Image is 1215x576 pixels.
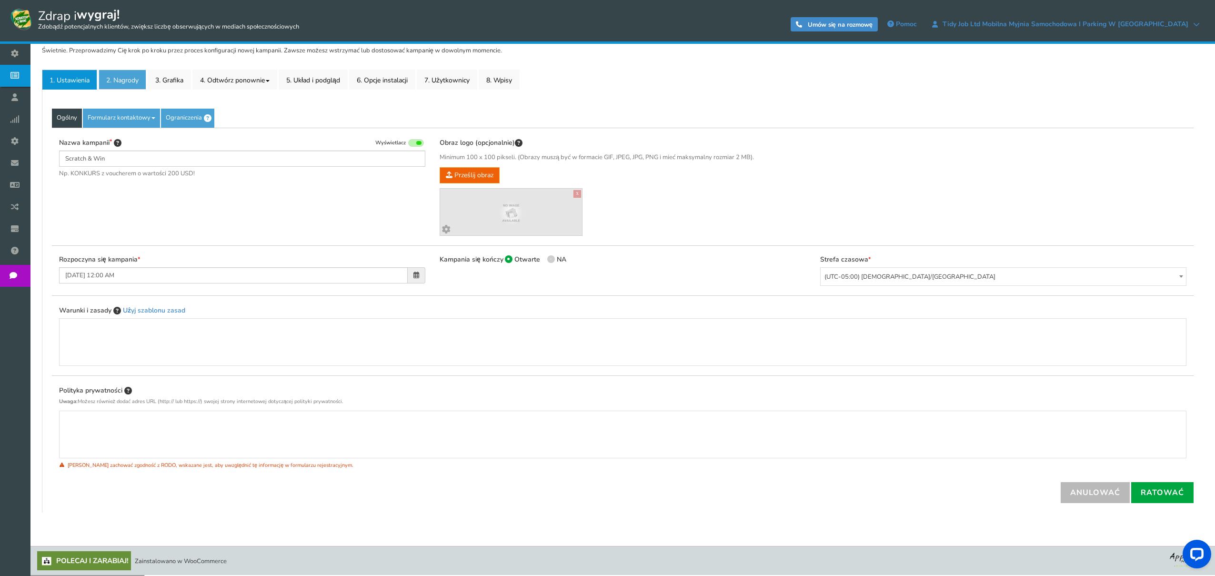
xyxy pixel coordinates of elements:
[166,113,202,122] font: Ograniczenia
[155,76,183,85] font: 3. Grafika
[57,113,77,122] font: Ogólny
[69,416,1176,454] div: Edytor tekstu sformatowanego, kampania_prywatność
[59,138,110,147] font: Nazwa kampanii
[68,462,353,469] font: [PERSON_NAME] zachować zgodność z RODO, wskazane jest, aby uwzględnić tę informację w formularzu ...
[69,323,1176,362] div: Edytor tekstu sformatowanego, Campaign_terms
[94,60,101,68] img: tab_keywords_by_traffic_grey.svg
[10,7,299,31] a: Zdrap iwygraj! Zdobądź potencjalnych klientów, zwiększ liczbę obserwujących w mediach społecznośc...
[896,20,917,29] font: Pomoc
[38,8,77,24] font: Zdrap i
[38,22,299,31] font: Zdobądź potencjalnych klientów, zwiększ liczbę obserwujących w mediach społecznościowych
[88,113,151,122] font: Formularz kontaktowy
[1070,487,1120,498] font: Anulować
[200,76,265,85] font: 4. Odtwórz ponownie
[1061,482,1130,503] a: Anulować
[10,7,33,31] img: Zdrap i wygraj
[943,20,1188,29] font: Tidy Job Ltd Mobilna myjnia samochodowa i parking w [GEOGRAPHIC_DATA]
[27,15,44,22] font: wersja
[78,398,343,405] font: Możesz również dodać adres URL (http:// lub https://) swojej strony internetowej dotyczącej polit...
[25,25,106,32] font: Domena: [DOMAIN_NAME]
[824,273,995,281] font: (UTC-05:00) [DEMOGRAPHIC_DATA]/[GEOGRAPHIC_DATA]
[820,267,1186,286] span: (UTC-05:00) Ameryka/Chicago
[161,109,214,128] a: Ograniczenia
[59,169,195,178] font: Np. KONKURS z voucherem o wartości 200 USD!
[104,61,188,68] font: Słowa kluczowe według ruchu
[1141,487,1184,498] font: Ratować
[59,386,122,395] font: Polityka prywatności
[114,138,121,149] span: Wskazówka: Wybierz tytuł, który przyciągnie więcej zgłoszeń. Na przykład: „Zdrap i wygraj bransol...
[123,306,185,315] a: Użyj szablonu zasad
[486,76,512,85] font: 8. Wpisy
[52,109,82,128] a: Ogólny
[1170,551,1208,567] img: bg_logo_foot.webp
[440,255,503,264] font: Kampania się kończy
[515,138,522,149] span: Ten obraz będzie wyświetlany na górze ekranu Twojego konkursu. Możesz przesłać i wyświetlić podgl...
[77,6,120,23] font: wygraj!
[15,15,23,23] img: logo_orange.svg
[440,138,515,147] font: Obraz logo (opcjonalnie)
[808,20,873,29] font: Umów się na rozmowę
[44,15,61,22] font: 4.0.25
[59,306,111,315] font: Warunki i zasady
[15,25,23,32] img: website_grey.svg
[576,192,579,196] font: X
[514,255,540,264] font: Otwarte
[1175,536,1215,576] iframe: Widżet czatu LiveChat
[424,76,470,85] font: 7. Użytkownicy
[42,46,502,55] font: Świetnie. Przeprowadzimy Cię krok po kroku przez proces konfiguracji nowej kampanii. Zawsze możes...
[56,556,129,566] font: Polecaj i zarabiaj!
[821,268,1186,286] span: (UTC-05:00) Ameryka/Chicago
[1131,482,1194,503] a: Ratować
[59,255,138,264] font: Rozpoczyna się kampania
[106,76,139,85] font: 2. Nagrody
[135,557,227,566] font: Zainstalowano w WooCommerce
[36,61,84,68] font: Przegląd domeny
[26,60,33,68] img: tab_domain_overview_orange.svg
[59,398,78,405] font: Uwaga:
[791,17,878,31] a: Umów się na rozmowę
[883,17,922,32] a: Pomoc
[573,190,581,198] a: X
[440,153,754,162] font: Minimum 100 x 100 pikseli. (Obrazy muszą być w formacie GIF, JPEG, JPG, PNG i mieć maksymalny roz...
[111,306,123,316] span: Wprowadź Warunki i Zasady swojej kampanii
[37,551,131,570] a: Polecaj i zarabiaj!
[357,76,408,85] font: 6. Opcje instalacji
[820,255,868,264] font: Strefa czasowa
[375,139,406,146] font: Wyświetlacz
[83,109,160,128] a: Formularz kontaktowy
[286,76,340,85] font: 5. Układ i podgląd
[50,76,90,85] font: 1. Ustawienia
[557,255,566,264] font: NA
[122,386,132,396] span: Wprowadź Politykę Prywatności swojej kampanii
